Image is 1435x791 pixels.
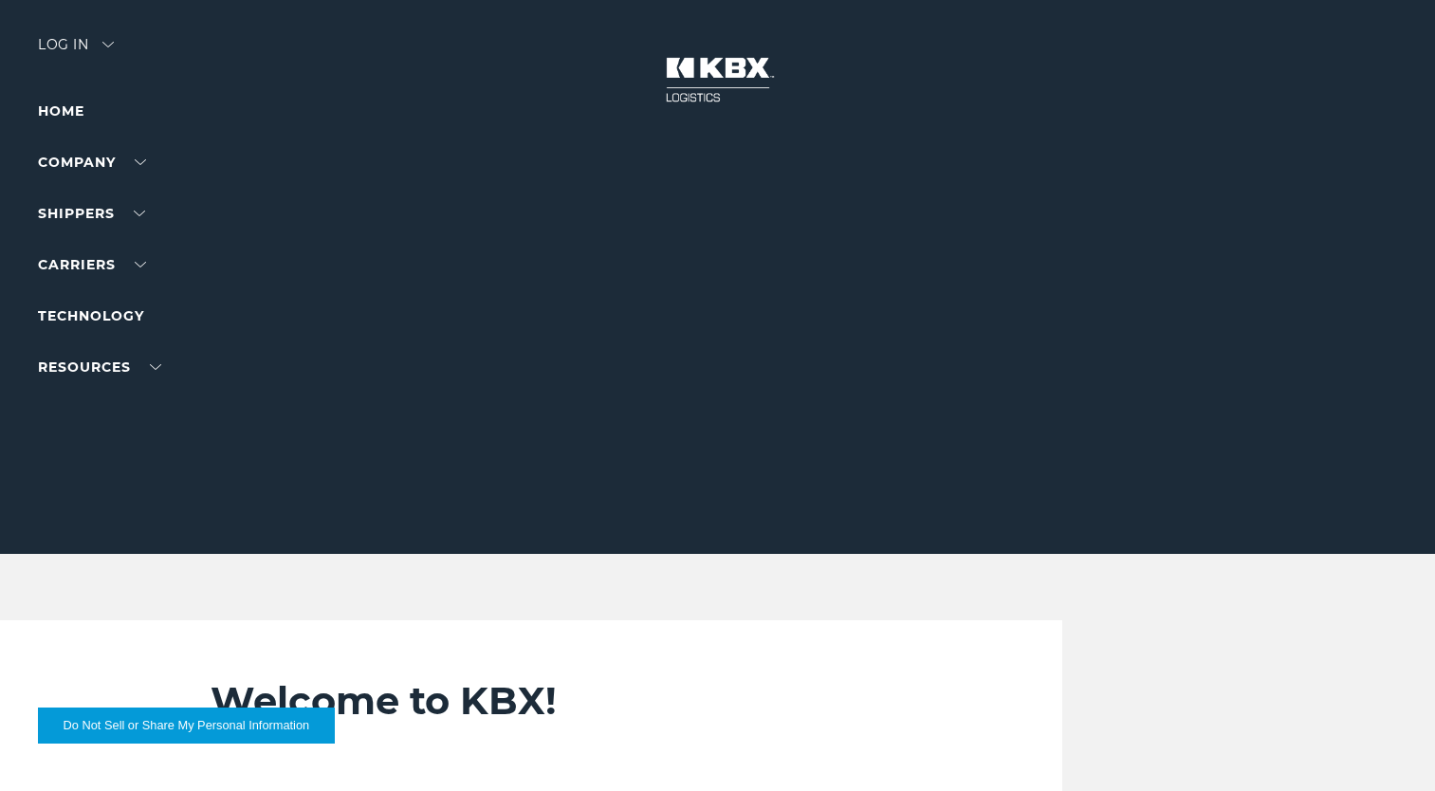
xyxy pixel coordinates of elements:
[38,205,145,222] a: SHIPPERS
[38,38,114,65] div: Log in
[38,256,146,273] a: Carriers
[211,677,985,725] h2: Welcome to KBX!
[38,359,161,376] a: RESOURCES
[102,42,114,47] img: arrow
[38,708,335,744] button: Do Not Sell or Share My Personal Information
[38,307,144,324] a: Technology
[38,154,146,171] a: Company
[647,38,789,121] img: kbx logo
[38,102,84,120] a: Home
